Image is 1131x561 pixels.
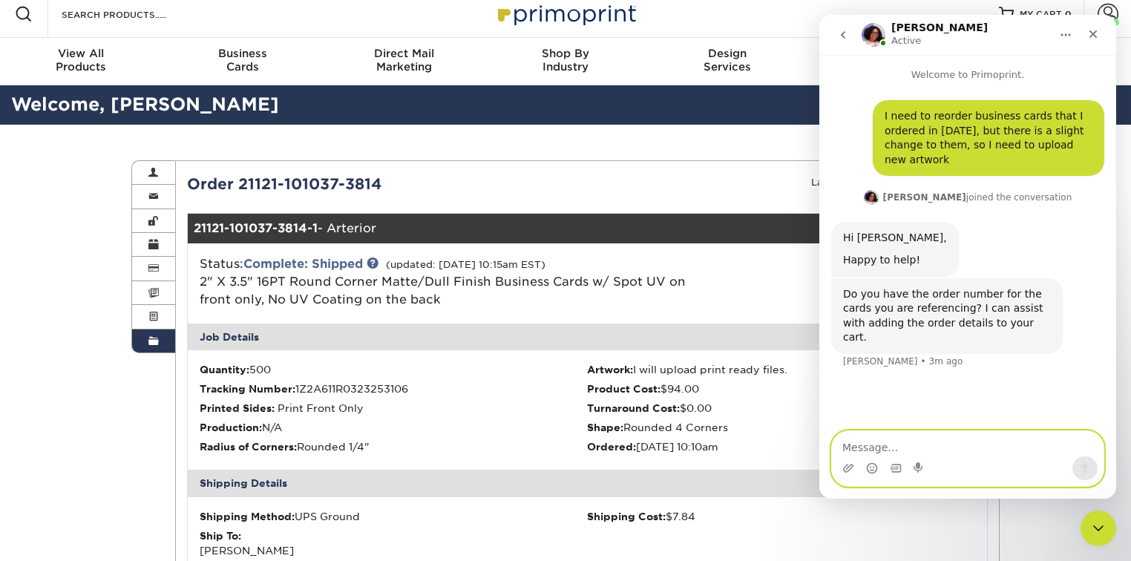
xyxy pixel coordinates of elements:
[587,509,975,524] div: $7.84
[200,511,295,522] strong: Shipping Method:
[176,173,588,195] div: Order 21121-101037-3814
[243,257,363,271] a: Complete: Shipped
[200,421,262,433] strong: Production:
[200,362,588,377] li: 500
[200,364,249,375] strong: Quantity:
[200,402,275,414] strong: Printed Sides:
[819,15,1116,499] iframe: Intercom live chat
[200,439,588,454] li: Rounded 1/4"
[60,5,205,23] input: SEARCH PRODUCTS.....
[587,441,636,453] strong: Ordered:
[295,383,408,395] span: 1Z2A611R0323253106
[808,47,970,60] span: Resources
[587,421,623,433] strong: Shape:
[323,38,485,85] a: Direct MailMarketing
[278,402,364,414] span: Print Front Only
[1065,9,1072,19] span: 0
[646,47,808,73] div: Services
[1020,8,1062,21] span: MY CART
[188,255,721,309] div: Status:
[808,38,970,85] a: Resources& Templates
[200,420,588,435] li: N/A
[194,221,318,235] strong: 21121-101037-3814-1
[587,511,666,522] strong: Shipping Cost:
[646,47,808,60] span: Design
[200,383,295,395] strong: Tracking Number:
[808,47,970,73] div: & Templates
[485,47,646,60] span: Shop By
[200,275,686,306] a: 2" X 3.5" 16PT Round Corner Matte/Dull Finish Business Cards w/ Spot UV on front only, No UV Coat...
[587,362,975,377] li: I will upload print ready files.
[485,47,646,73] div: Industry
[188,214,854,243] div: - Arterior
[587,383,660,395] strong: Product Cost:
[200,530,241,542] strong: Ship To:
[200,441,297,453] strong: Radius of Corners:
[162,47,324,73] div: Cards
[587,401,975,416] li: $0.00
[162,47,324,60] span: Business
[323,47,485,60] span: Direct Mail
[323,47,485,73] div: Marketing
[162,38,324,85] a: BusinessCards
[386,259,545,270] small: (updated: [DATE] 10:15am EST)
[485,38,646,85] a: Shop ByIndustry
[587,402,680,414] strong: Turnaround Cost:
[1081,511,1116,546] iframe: Intercom live chat
[587,364,633,375] strong: Artwork:
[587,439,975,454] li: [DATE] 10:10am
[587,420,975,435] li: Rounded 4 Corners
[811,177,988,188] small: Last Updated: [DATE] 10:15am EST
[188,470,988,496] div: Shipping Details
[200,509,588,524] div: UPS Ground
[188,324,988,350] div: Job Details
[646,38,808,85] a: DesignServices
[587,381,975,396] li: $94.00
